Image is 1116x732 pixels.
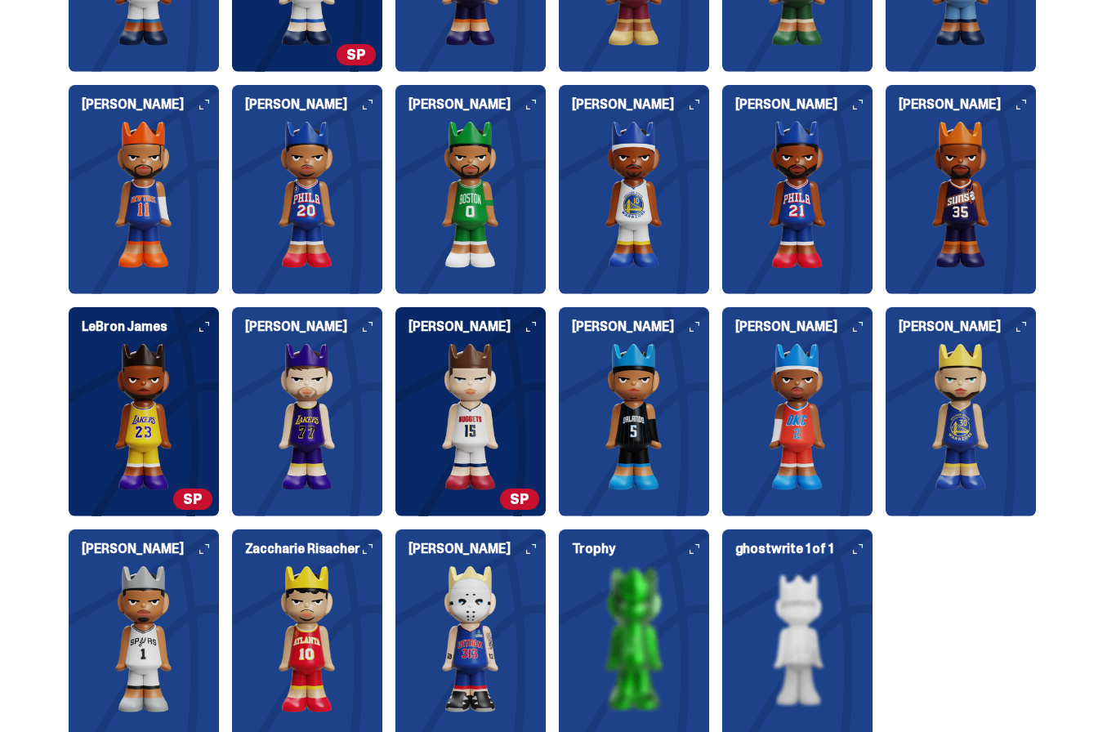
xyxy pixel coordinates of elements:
[82,542,219,556] h6: [PERSON_NAME]
[572,98,709,111] h6: [PERSON_NAME]
[82,320,219,333] h6: LeBron James
[559,343,709,490] img: card image
[899,320,1036,333] h6: [PERSON_NAME]
[232,343,382,490] img: card image
[245,98,382,111] h6: [PERSON_NAME]
[395,121,546,268] img: card image
[408,98,546,111] h6: [PERSON_NAME]
[408,320,546,333] h6: [PERSON_NAME]
[886,121,1036,268] img: card image
[82,98,219,111] h6: [PERSON_NAME]
[500,489,539,510] span: SP
[69,343,219,490] img: card image
[173,489,212,510] span: SP
[559,565,709,712] img: card image
[722,121,873,268] img: card image
[572,320,709,333] h6: [PERSON_NAME]
[245,542,382,556] h6: Zaccharie Risacher
[899,98,1036,111] h6: [PERSON_NAME]
[69,565,219,712] img: card image
[232,565,382,712] img: card image
[395,343,546,490] img: card image
[559,121,709,268] img: card image
[722,565,873,712] img: card image
[735,542,873,556] h6: ghostwrite 1 of 1
[337,44,376,65] span: SP
[722,343,873,490] img: card image
[886,343,1036,490] img: card image
[408,542,546,556] h6: [PERSON_NAME]
[232,121,382,268] img: card image
[245,320,382,333] h6: [PERSON_NAME]
[735,98,873,111] h6: [PERSON_NAME]
[735,320,873,333] h6: [PERSON_NAME]
[572,542,709,556] h6: Trophy
[395,565,546,712] img: card image
[69,121,219,268] img: card image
